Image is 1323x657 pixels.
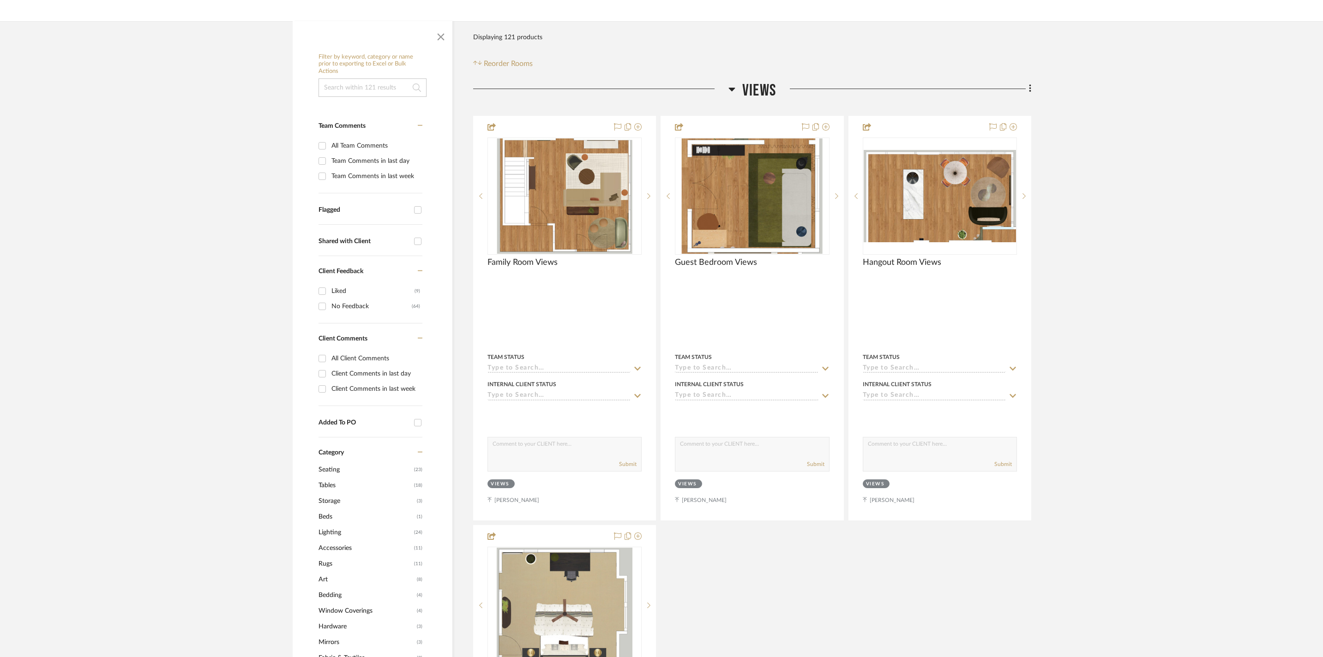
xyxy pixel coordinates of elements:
div: (9) [415,284,420,299]
span: Reorder Rooms [484,58,533,69]
span: (4) [417,588,422,603]
span: Storage [319,493,415,509]
div: Added To PO [319,419,409,427]
div: Team Status [863,353,900,361]
span: Guest Bedroom Views [675,257,757,268]
div: Internal Client Status [675,380,744,388]
div: Liked [331,284,415,299]
div: Views [678,481,697,488]
span: (3) [417,619,422,634]
span: (23) [414,462,422,477]
button: Submit [807,460,824,468]
button: Submit [994,460,1012,468]
button: Close [432,26,450,44]
span: (3) [417,494,422,508]
span: Bedding [319,587,415,603]
div: Internal Client Status [487,380,556,388]
div: Team Comments in last day [331,154,420,168]
span: Beds [319,509,415,525]
span: Accessories [319,540,412,556]
div: Team Status [487,353,524,361]
div: 0 [488,138,641,254]
div: Views [491,481,509,488]
div: Team Status [675,353,712,361]
span: Hardware [319,619,415,634]
span: (8) [417,572,422,587]
span: (18) [414,478,422,493]
div: Flagged [319,206,409,214]
div: Client Comments in last week [331,382,420,396]
span: Views [742,81,776,101]
img: Guest Bedroom Views [682,138,823,254]
div: All Client Comments [331,351,420,366]
input: Type to Search… [863,392,1006,400]
img: Family Room Views [497,138,632,254]
img: Hangout Room Views [864,150,1016,242]
span: Client Comments [319,335,367,342]
div: Internal Client Status [863,380,932,388]
span: Window Coverings [319,603,415,619]
span: (4) [417,603,422,618]
div: Displaying 121 products [473,28,542,47]
button: Submit [619,460,637,468]
div: Team Comments in last week [331,169,420,184]
span: (3) [417,635,422,650]
span: Family Room Views [487,257,558,268]
span: Hangout Room Views [863,257,941,268]
span: Rugs [319,556,412,572]
span: Team Comments [319,123,366,129]
span: (1) [417,509,422,524]
span: Art [319,572,415,587]
span: (11) [414,541,422,555]
input: Search within 121 results [319,78,427,97]
div: Views [866,481,884,488]
input: Type to Search… [487,364,631,373]
input: Type to Search… [675,392,818,400]
div: Client Comments in last day [331,366,420,381]
div: Shared with Client [319,238,409,245]
div: All Team Comments [331,138,420,153]
span: Seating [319,462,412,478]
div: 0 [675,138,829,254]
span: (24) [414,525,422,540]
button: Reorder Rooms [473,58,533,69]
span: Tables [319,478,412,493]
span: (11) [414,556,422,571]
div: No Feedback [331,299,412,314]
span: Client Feedback [319,268,363,275]
div: (64) [412,299,420,314]
h6: Filter by keyword, category or name prior to exporting to Excel or Bulk Actions [319,54,427,75]
span: Mirrors [319,634,415,650]
input: Type to Search… [487,392,631,400]
input: Type to Search… [675,364,818,373]
span: Category [319,449,344,457]
span: Lighting [319,525,412,540]
input: Type to Search… [863,364,1006,373]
